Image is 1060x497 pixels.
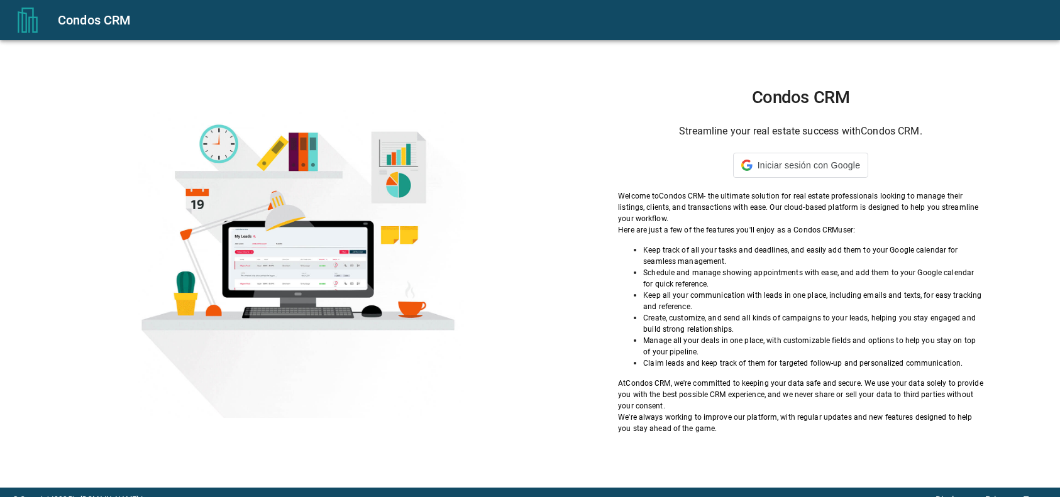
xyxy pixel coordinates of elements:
p: Create, customize, and send all kinds of campaigns to your leads, helping you stay engaged and bu... [643,312,983,335]
p: Keep track of all your tasks and deadlines, and easily add them to your Google calendar for seaml... [643,244,983,267]
p: Claim leads and keep track of them for targeted follow-up and personalized communication. [643,358,983,369]
p: At Condos CRM , we're committed to keeping your data safe and secure. We use your data solely to ... [618,378,983,412]
p: Schedule and manage showing appointments with ease, and add them to your Google calendar for quic... [643,267,983,290]
div: Condos CRM [58,10,1045,30]
p: Manage all your deals in one place, with customizable fields and options to help you stay on top ... [643,335,983,358]
div: Iniciar sesión con Google [733,153,868,178]
p: Welcome to Condos CRM - the ultimate solution for real estate professionals looking to manage the... [618,190,983,224]
p: Keep all your communication with leads in one place, including emails and texts, for easy trackin... [643,290,983,312]
p: We're always working to improve our platform, with regular updates and new features designed to h... [618,412,983,434]
h1: Condos CRM [618,87,983,107]
p: Here are just a few of the features you'll enjoy as a Condos CRM user: [618,224,983,236]
span: Iniciar sesión con Google [758,160,860,170]
h6: Streamline your real estate success with Condos CRM . [618,123,983,140]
